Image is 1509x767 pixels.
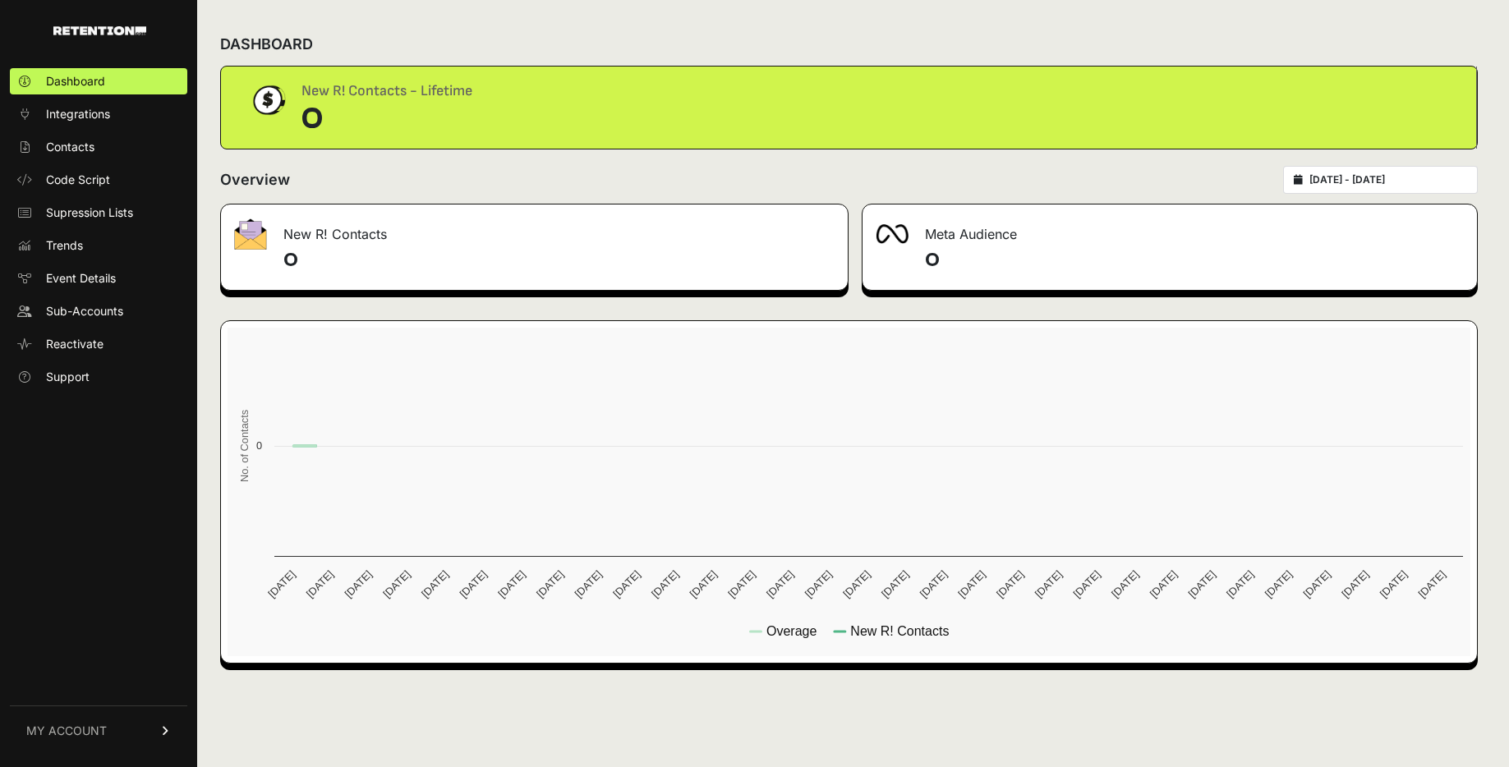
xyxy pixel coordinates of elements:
text: [DATE] [1109,568,1141,600]
a: Sub-Accounts [10,298,187,324]
span: Sub-Accounts [46,303,123,319]
span: MY ACCOUNT [26,723,107,739]
text: [DATE] [1416,568,1448,600]
text: [DATE] [649,568,681,600]
a: Integrations [10,101,187,127]
div: New R! Contacts [221,204,848,254]
text: [DATE] [458,568,490,600]
text: [DATE] [495,568,527,600]
span: Support [46,369,90,385]
text: [DATE] [725,568,757,600]
text: [DATE] [918,568,950,600]
text: New R! Contacts [850,624,949,638]
img: Retention.com [53,26,146,35]
text: [DATE] [1070,568,1102,600]
text: [DATE] [534,568,566,600]
text: [DATE] [1300,568,1332,600]
text: No. of Contacts [238,410,251,482]
text: [DATE] [879,568,911,600]
text: [DATE] [1339,568,1371,600]
text: [DATE] [688,568,720,600]
div: Meta Audience [863,204,1478,254]
text: [DATE] [1185,568,1217,600]
div: New R! Contacts - Lifetime [301,80,472,103]
div: 0 [301,103,472,135]
img: fa-meta-2f981b61bb99beabf952f7030308934f19ce035c18b003e963880cc3fabeebb7.png [876,224,909,244]
text: [DATE] [304,568,336,600]
a: Supression Lists [10,200,187,226]
a: Trends [10,232,187,259]
span: Integrations [46,106,110,122]
text: [DATE] [994,568,1026,600]
a: Event Details [10,265,187,292]
img: dollar-coin-05c43ed7efb7bc0c12610022525b4bbbb207c7efeef5aecc26f025e68dcafac9.png [247,80,288,121]
a: Reactivate [10,331,187,357]
a: Support [10,364,187,390]
text: [DATE] [573,568,605,600]
text: [DATE] [764,568,796,600]
text: [DATE] [610,568,642,600]
span: Code Script [46,172,110,188]
text: [DATE] [955,568,987,600]
text: [DATE] [840,568,872,600]
span: Event Details [46,270,116,287]
a: Contacts [10,134,187,160]
text: [DATE] [419,568,451,600]
a: Code Script [10,167,187,193]
a: Dashboard [10,68,187,94]
span: Supression Lists [46,204,133,221]
text: Overage [766,624,817,638]
h4: 0 [283,247,835,273]
text: [DATE] [803,568,835,600]
text: [DATE] [1224,568,1256,600]
text: [DATE] [265,568,297,600]
span: Trends [46,237,83,254]
text: [DATE] [1033,568,1065,600]
text: [DATE] [343,568,375,600]
text: [DATE] [380,568,412,600]
text: [DATE] [1263,568,1295,600]
span: Reactivate [46,336,104,352]
text: [DATE] [1148,568,1180,600]
span: Dashboard [46,73,105,90]
text: 0 [256,439,262,452]
span: Contacts [46,139,94,155]
h2: Overview [220,168,290,191]
text: [DATE] [1378,568,1410,600]
h2: DASHBOARD [220,33,313,56]
img: fa-envelope-19ae18322b30453b285274b1b8af3d052b27d846a4fbe8435d1a52b978f639a2.png [234,218,267,250]
a: MY ACCOUNT [10,705,187,756]
h4: 0 [925,247,1465,273]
